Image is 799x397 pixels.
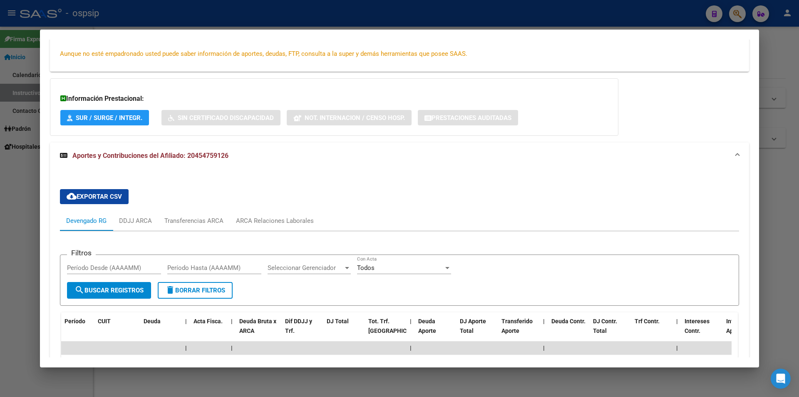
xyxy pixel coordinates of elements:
[60,189,129,204] button: Exportar CSV
[285,318,312,334] span: Dif DDJJ y Trf.
[236,312,282,349] datatable-header-cell: Deuda Bruta x ARCA
[498,312,540,349] datatable-header-cell: Transferido Aporte
[165,285,175,295] mat-icon: delete
[98,318,111,325] span: CUIT
[726,318,751,334] span: Intereses Aporte
[67,193,122,200] span: Exportar CSV
[368,318,425,334] span: Tot. Trf. [GEOGRAPHIC_DATA]
[50,17,749,72] div: Datos de Empadronamiento
[323,312,365,349] datatable-header-cell: DJ Total
[673,312,681,349] datatable-header-cell: |
[194,318,223,325] span: Acta Fisca.
[67,248,96,257] h3: Filtros
[418,318,436,334] span: Deuda Aporte
[590,312,631,349] datatable-header-cell: DJ Contr. Total
[190,312,228,349] datatable-header-cell: Acta Fisca.
[66,216,107,225] div: Devengado RG
[76,114,142,122] span: SUR / SURGE / INTEGR.
[65,318,85,325] span: Período
[74,285,84,295] mat-icon: search
[771,369,791,389] div: Open Intercom Messenger
[685,318,710,334] span: Intereses Contr.
[158,282,233,299] button: Borrar Filtros
[723,312,764,349] datatable-header-cell: Intereses Aporte
[60,110,149,125] button: SUR / SURGE / INTEGR.
[268,264,343,272] span: Seleccionar Gerenciador
[140,312,182,349] datatable-header-cell: Deuda
[94,312,140,349] datatable-header-cell: CUIT
[365,312,407,349] datatable-header-cell: Tot. Trf. Bruto
[676,345,678,351] span: |
[231,318,233,325] span: |
[119,216,152,225] div: DDJJ ARCA
[548,312,590,349] datatable-header-cell: Deuda Contr.
[681,312,723,349] datatable-header-cell: Intereses Contr.
[418,110,518,125] button: Prestaciones Auditadas
[357,264,375,272] span: Todos
[60,94,608,104] h3: Información Prestacional:
[410,345,412,351] span: |
[164,216,223,225] div: Transferencias ARCA
[182,312,190,349] datatable-header-cell: |
[161,110,280,125] button: Sin Certificado Discapacidad
[67,282,151,299] button: Buscar Registros
[327,318,349,325] span: DJ Total
[236,216,314,225] div: ARCA Relaciones Laborales
[144,318,161,325] span: Deuda
[415,312,457,349] datatable-header-cell: Deuda Aporte
[460,318,486,334] span: DJ Aporte Total
[631,312,673,349] datatable-header-cell: Trf Contr.
[543,345,545,351] span: |
[287,110,412,125] button: Not. Internacion / Censo Hosp.
[185,345,187,351] span: |
[457,312,498,349] datatable-header-cell: DJ Aporte Total
[228,312,236,349] datatable-header-cell: |
[61,312,94,349] datatable-header-cell: Período
[543,318,545,325] span: |
[239,318,276,334] span: Deuda Bruta x ARCA
[60,50,467,57] span: Aunque no esté empadronado usted puede saber información de aportes, deudas, FTP, consulta a la s...
[50,142,749,169] mat-expansion-panel-header: Aportes y Contribuciones del Afiliado: 20454759126
[501,318,533,334] span: Transferido Aporte
[178,114,274,122] span: Sin Certificado Discapacidad
[231,345,233,351] span: |
[74,287,144,294] span: Buscar Registros
[635,318,660,325] span: Trf Contr.
[676,318,678,325] span: |
[551,318,586,325] span: Deuda Contr.
[282,312,323,349] datatable-header-cell: Dif DDJJ y Trf.
[67,191,77,201] mat-icon: cloud_download
[410,318,412,325] span: |
[185,318,187,325] span: |
[540,312,548,349] datatable-header-cell: |
[305,114,405,122] span: Not. Internacion / Censo Hosp.
[165,287,225,294] span: Borrar Filtros
[72,152,228,160] span: Aportes y Contribuciones del Afiliado: 20454759126
[432,114,511,122] span: Prestaciones Auditadas
[407,312,415,349] datatable-header-cell: |
[593,318,617,334] span: DJ Contr. Total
